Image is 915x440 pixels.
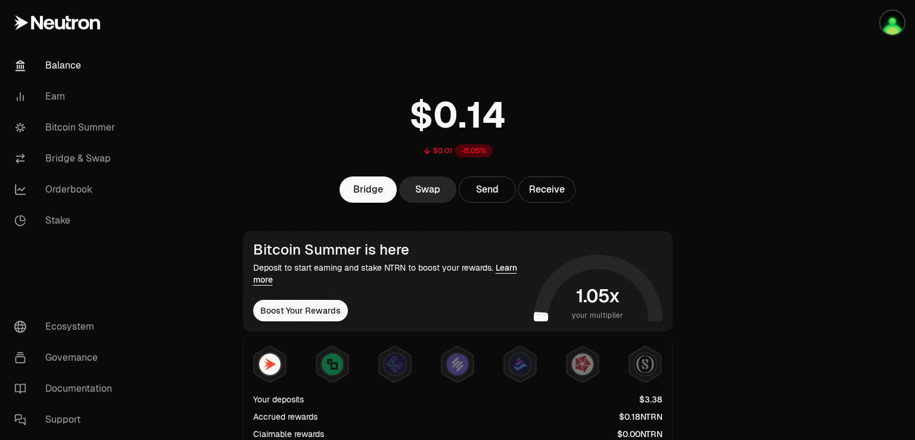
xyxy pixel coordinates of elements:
div: $0.01 [433,146,452,156]
img: Structured Points [634,354,656,375]
div: -8.05% [455,144,493,157]
img: Wallet 1 [880,11,904,35]
button: Send [459,176,516,203]
a: Governance [5,342,129,373]
a: Bitcoin Summer [5,112,129,143]
a: Support [5,404,129,435]
div: Bitcoin Summer is here [253,241,529,258]
a: Orderbook [5,174,129,205]
img: Solv Points [447,354,468,375]
img: Lombard Lux [322,354,343,375]
div: Accrued rewards [253,411,318,423]
img: EtherFi Points [384,354,406,375]
button: Boost Your Rewards [253,300,348,321]
a: Bridge & Swap [5,143,129,174]
span: your multiplier [572,309,624,321]
a: Balance [5,50,129,81]
div: Your deposits [253,393,304,405]
img: Bedrock Diamonds [509,354,531,375]
a: Swap [399,176,456,203]
a: Earn [5,81,129,112]
div: Deposit to start earning and stake NTRN to boost your rewards. [253,262,529,286]
a: Documentation [5,373,129,404]
a: Ecosystem [5,311,129,342]
a: Bridge [340,176,397,203]
img: NTRN [259,354,281,375]
button: Receive [518,176,575,203]
a: Stake [5,205,129,236]
div: Claimable rewards [253,428,324,440]
img: Mars Fragments [572,354,593,375]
